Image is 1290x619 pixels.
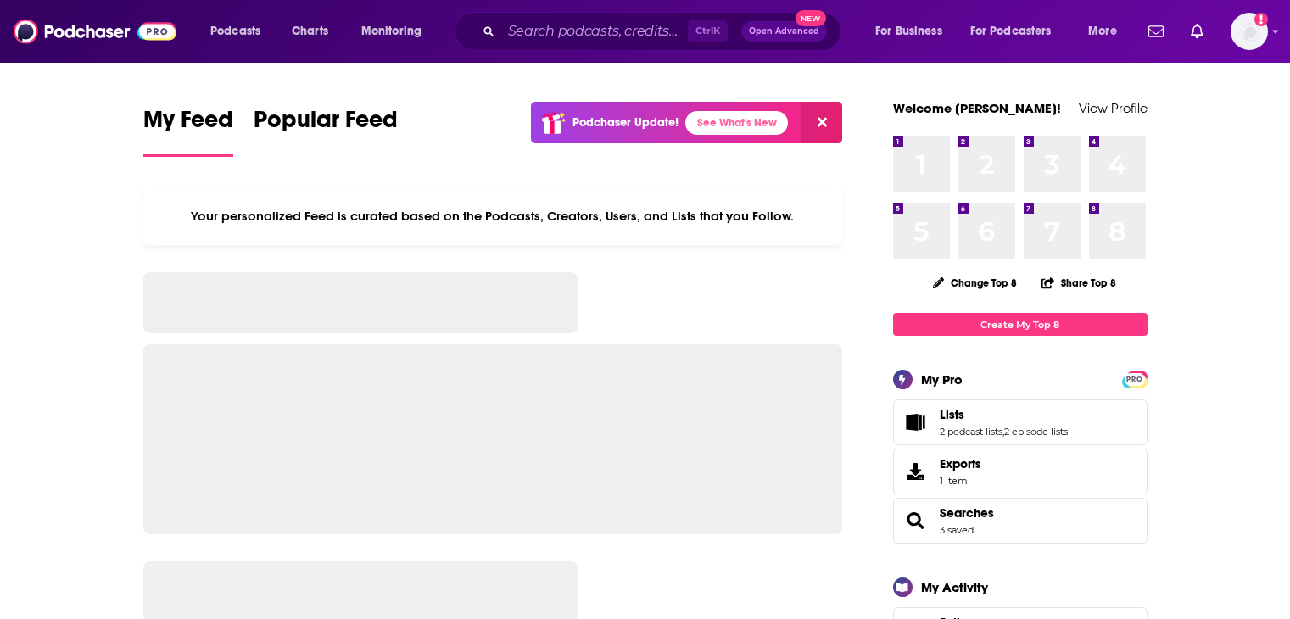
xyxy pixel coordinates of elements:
[863,18,963,45] button: open menu
[940,475,981,487] span: 1 item
[921,579,988,595] div: My Activity
[970,20,1052,43] span: For Podcasters
[292,20,328,43] span: Charts
[572,115,679,130] p: Podchaser Update!
[899,460,933,483] span: Exports
[14,15,176,47] img: Podchaser - Follow, Share and Rate Podcasts
[688,20,728,42] span: Ctrl K
[210,20,260,43] span: Podcasts
[1076,18,1138,45] button: open menu
[893,498,1148,544] span: Searches
[893,313,1148,336] a: Create My Top 8
[1125,372,1145,385] a: PRO
[143,105,233,144] span: My Feed
[1125,373,1145,386] span: PRO
[893,449,1148,494] a: Exports
[899,509,933,533] a: Searches
[254,105,398,157] a: Popular Feed
[940,407,964,422] span: Lists
[940,456,981,471] span: Exports
[143,187,843,245] div: Your personalized Feed is curated based on the Podcasts, Creators, Users, and Lists that you Follow.
[940,407,1068,422] a: Lists
[361,20,422,43] span: Monitoring
[741,21,827,42] button: Open AdvancedNew
[1184,17,1210,46] a: Show notifications dropdown
[749,27,819,36] span: Open Advanced
[921,371,963,388] div: My Pro
[1231,13,1268,50] button: Show profile menu
[349,18,444,45] button: open menu
[501,18,688,45] input: Search podcasts, credits, & more...
[1002,426,1004,438] span: ,
[1254,13,1268,26] svg: Add a profile image
[1142,17,1170,46] a: Show notifications dropdown
[254,105,398,144] span: Popular Feed
[143,105,233,157] a: My Feed
[1079,100,1148,116] a: View Profile
[1041,266,1117,299] button: Share Top 8
[940,426,1002,438] a: 2 podcast lists
[959,18,1076,45] button: open menu
[198,18,282,45] button: open menu
[1088,20,1117,43] span: More
[893,100,1061,116] a: Welcome [PERSON_NAME]!
[875,20,942,43] span: For Business
[940,524,974,536] a: 3 saved
[923,272,1028,293] button: Change Top 8
[281,18,338,45] a: Charts
[471,12,857,51] div: Search podcasts, credits, & more...
[899,410,933,434] a: Lists
[1231,13,1268,50] span: Logged in as nbaderrubenstein
[796,10,826,26] span: New
[940,505,994,521] a: Searches
[685,111,788,135] a: See What's New
[1004,426,1068,438] a: 2 episode lists
[893,399,1148,445] span: Lists
[1231,13,1268,50] img: User Profile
